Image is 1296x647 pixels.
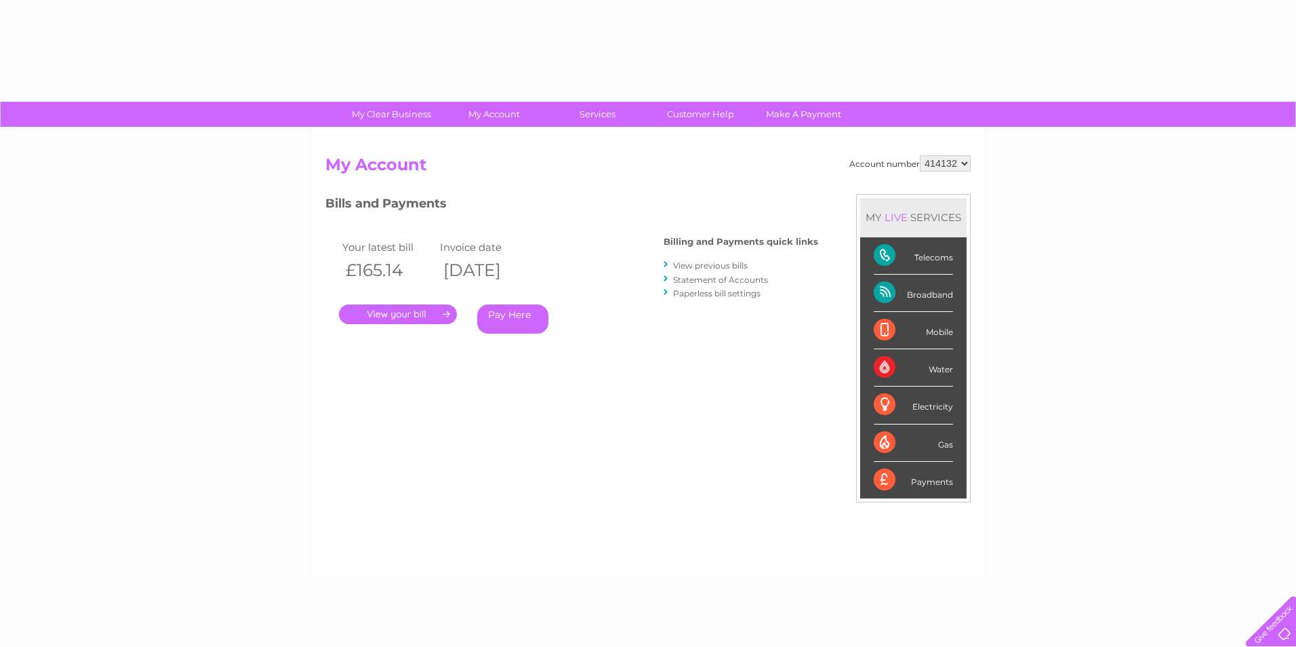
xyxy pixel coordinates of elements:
th: £165.14 [339,256,437,284]
td: Invoice date [437,238,534,256]
a: Customer Help [645,102,756,127]
h2: My Account [325,155,971,181]
a: My Clear Business [336,102,447,127]
a: View previous bills [673,260,748,271]
th: [DATE] [437,256,534,284]
div: Water [874,349,953,387]
div: Gas [874,425,953,462]
div: MY SERVICES [860,198,967,237]
a: My Account [439,102,550,127]
h4: Billing and Payments quick links [664,237,818,247]
td: Your latest bill [339,238,437,256]
a: Paperless bill settings [673,288,761,298]
div: Electricity [874,387,953,424]
div: Payments [874,462,953,498]
div: Telecoms [874,237,953,275]
div: Account number [849,155,971,172]
a: Statement of Accounts [673,275,768,285]
a: Pay Here [477,305,548,334]
div: Mobile [874,312,953,349]
a: Services [542,102,653,127]
a: Make A Payment [748,102,859,127]
div: LIVE [882,211,910,224]
div: Broadband [874,275,953,312]
a: . [339,305,457,324]
h3: Bills and Payments [325,194,818,218]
